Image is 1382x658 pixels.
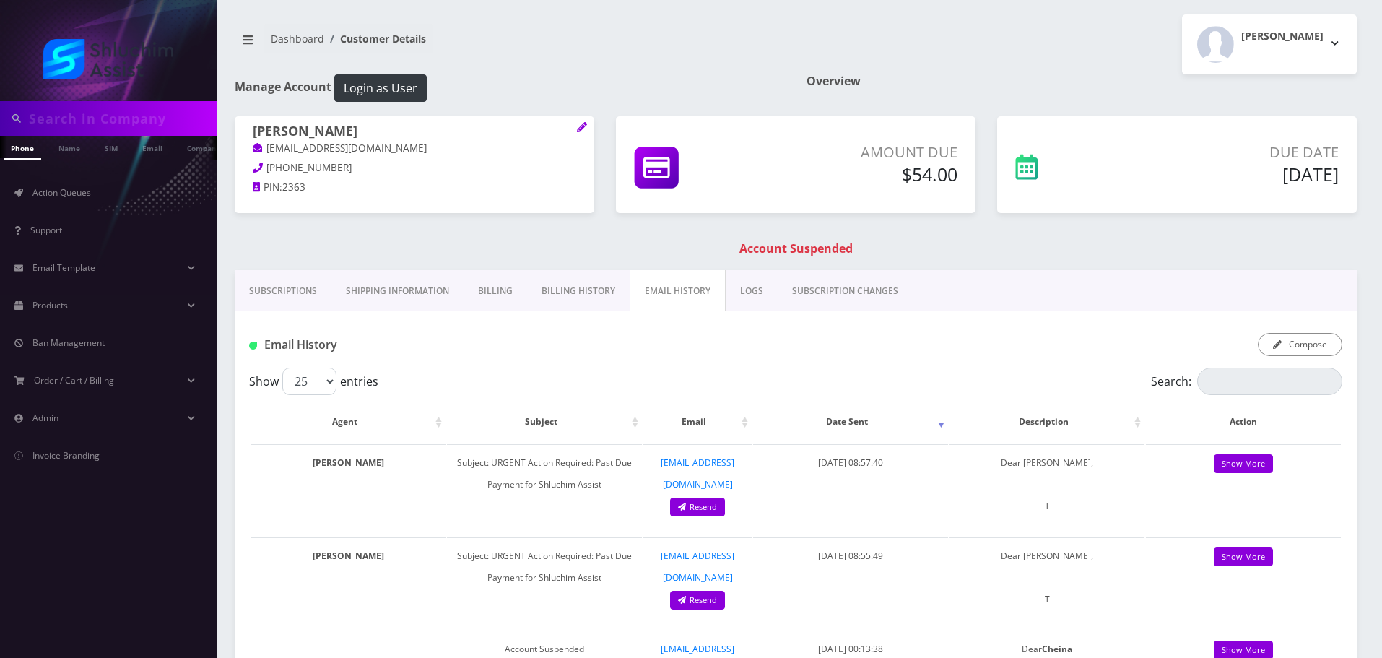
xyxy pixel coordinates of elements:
a: SIM [97,136,125,158]
span: [DATE] 08:55:49 [818,550,883,562]
a: Resend [670,498,725,517]
span: [PHONE_NUMBER] [266,161,352,174]
a: [EMAIL_ADDRESS][DOMAIN_NAME] [253,142,427,156]
td: Subject: URGENT Action Required: Past Due Payment for Shluchim Assist [447,537,642,629]
strong: Cheina [1042,643,1072,655]
h1: Account Suspended [238,242,1353,256]
h2: [PERSON_NAME] [1241,30,1324,43]
a: Show More [1214,454,1273,474]
a: Email [135,136,170,158]
input: Search in Company [29,105,213,132]
h5: $54.00 [778,163,957,185]
a: Name [51,136,87,158]
th: Subject: activate to sort column ascending [447,401,642,443]
img: Shluchim Assist [43,39,173,79]
span: Order / Cart / Billing [34,374,114,386]
a: PIN: [253,181,282,195]
th: Agent: activate to sort column ascending [251,401,446,443]
span: Action Queues [32,186,91,199]
a: SUBSCRIPTION CHANGES [778,270,913,312]
button: [PERSON_NAME] [1182,14,1357,74]
a: Billing [464,270,527,312]
select: Showentries [282,368,336,395]
span: Invoice Branding [32,449,100,462]
span: 2363 [282,181,305,194]
a: Company [180,136,228,158]
nav: breadcrumb [235,24,785,65]
h1: Email History [249,338,599,352]
th: Email: activate to sort column ascending [643,401,752,443]
label: Search: [1151,368,1342,395]
span: Admin [32,412,58,424]
strong: [PERSON_NAME] [313,550,384,562]
input: Search: [1197,368,1342,395]
a: LOGS [726,270,778,312]
a: Subscriptions [235,270,331,312]
span: [DATE] 00:13:38 [818,643,883,655]
p: Dear [PERSON_NAME], T [957,545,1137,610]
a: EMAIL HISTORY [630,270,726,312]
a: Show More [1214,547,1273,567]
h5: [DATE] [1130,163,1339,185]
h1: Overview [807,74,1357,88]
a: Resend [670,591,725,610]
span: [DATE] 08:57:40 [818,456,883,469]
h1: [PERSON_NAME] [253,124,576,141]
p: Due Date [1130,142,1339,163]
span: Support [30,224,62,236]
a: Dashboard [271,32,324,46]
span: Email Template [32,261,95,274]
a: Login as User [331,79,427,95]
p: Dear [PERSON_NAME], T [957,452,1137,517]
strong: [PERSON_NAME] [313,456,384,469]
th: Description: activate to sort column ascending [949,401,1144,443]
th: Action [1146,401,1341,443]
a: [EMAIL_ADDRESS][DOMAIN_NAME] [661,550,734,584]
a: Phone [4,136,41,160]
li: Customer Details [324,31,426,46]
td: Subject: URGENT Action Required: Past Due Payment for Shluchim Assist [447,444,642,536]
button: Compose [1258,333,1342,356]
a: Shipping Information [331,270,464,312]
a: [EMAIL_ADDRESS][DOMAIN_NAME] [661,456,734,490]
a: Billing History [527,270,630,312]
button: Login as User [334,74,427,102]
span: Products [32,299,68,311]
label: Show entries [249,368,378,395]
h1: Manage Account [235,74,785,102]
p: Amount Due [778,142,957,163]
th: Date Sent: activate to sort column ascending [753,401,948,443]
span: Ban Management [32,337,105,349]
